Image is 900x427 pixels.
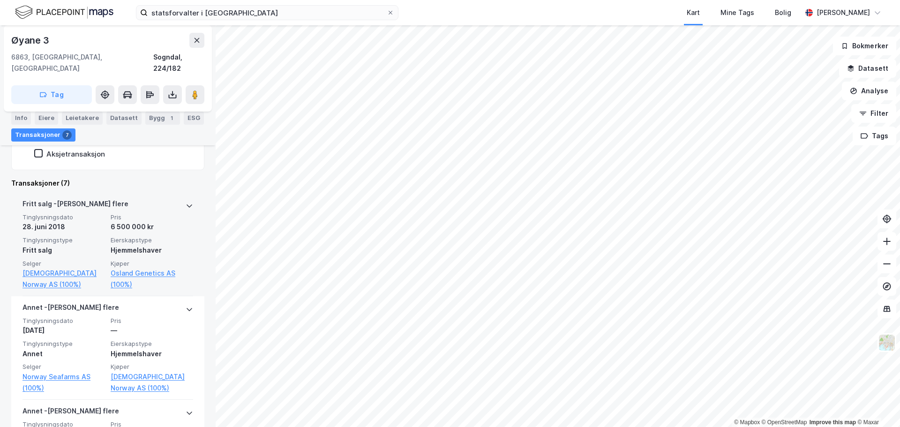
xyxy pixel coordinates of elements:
[853,382,900,427] iframe: Chat Widget
[111,340,193,348] span: Eierskapstype
[153,52,204,74] div: Sogndal, 224/182
[111,268,193,290] a: Osland Genetics AS (100%)
[22,302,119,317] div: Annet - [PERSON_NAME] flere
[833,37,896,55] button: Bokmerker
[878,334,896,352] img: Z
[22,325,105,336] div: [DATE]
[22,371,105,394] a: Norway Seafarms AS (100%)
[22,245,105,256] div: Fritt salg
[111,245,193,256] div: Hjemmelshaver
[839,59,896,78] button: Datasett
[22,363,105,371] span: Selger
[148,6,387,20] input: Søk på adresse, matrikkel, gårdeiere, leietakere eller personer
[720,7,754,18] div: Mine Tags
[145,112,180,125] div: Bygg
[46,150,105,158] div: Aksjetransaksjon
[11,128,75,142] div: Transaksjoner
[111,325,193,336] div: —
[111,348,193,360] div: Hjemmelshaver
[22,198,128,213] div: Fritt salg - [PERSON_NAME] flere
[15,4,113,21] img: logo.f888ab2527a4732fd821a326f86c7f29.svg
[22,317,105,325] span: Tinglysningsdato
[853,127,896,145] button: Tags
[111,260,193,268] span: Kjøper
[11,52,153,74] div: 6863, [GEOGRAPHIC_DATA], [GEOGRAPHIC_DATA]
[734,419,760,426] a: Mapbox
[111,317,193,325] span: Pris
[167,113,176,123] div: 1
[817,7,870,18] div: [PERSON_NAME]
[62,130,72,140] div: 7
[22,236,105,244] span: Tinglysningstype
[11,33,51,48] div: Øyane 3
[11,178,204,189] div: Transaksjoner (7)
[22,213,105,221] span: Tinglysningsdato
[22,221,105,232] div: 28. juni 2018
[22,268,105,290] a: [DEMOGRAPHIC_DATA] Norway AS (100%)
[184,112,204,125] div: ESG
[111,363,193,371] span: Kjøper
[842,82,896,100] button: Analyse
[775,7,791,18] div: Bolig
[22,260,105,268] span: Selger
[111,221,193,232] div: 6 500 000 kr
[62,112,103,125] div: Leietakere
[810,419,856,426] a: Improve this map
[111,213,193,221] span: Pris
[111,236,193,244] span: Eierskapstype
[11,112,31,125] div: Info
[11,85,92,104] button: Tag
[22,340,105,348] span: Tinglysningstype
[106,112,142,125] div: Datasett
[687,7,700,18] div: Kart
[762,419,807,426] a: OpenStreetMap
[851,104,896,123] button: Filter
[22,405,119,420] div: Annet - [PERSON_NAME] flere
[22,348,105,360] div: Annet
[35,112,58,125] div: Eiere
[111,371,193,394] a: [DEMOGRAPHIC_DATA] Norway AS (100%)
